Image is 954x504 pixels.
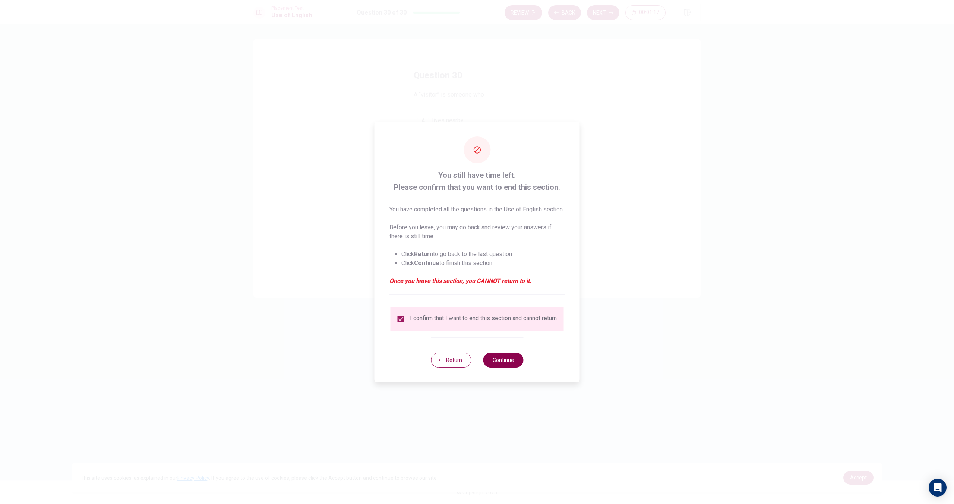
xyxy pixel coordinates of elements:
p: You have completed all the questions in the Use of English section. [389,205,565,214]
div: Open Intercom Messenger [929,479,947,497]
strong: Return [414,251,433,258]
div: I confirm that I want to end this section and cannot return. [410,315,558,324]
strong: Continue [414,259,439,267]
em: Once you leave this section, you CANNOT return to it. [389,277,565,286]
span: You still have time left. Please confirm that you want to end this section. [389,169,565,193]
li: Click to finish this section. [401,259,565,268]
p: Before you leave, you may go back and review your answers if there is still time. [389,223,565,241]
button: Return [431,353,471,368]
li: Click to go back to the last question [401,250,565,259]
button: Continue [483,353,523,368]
